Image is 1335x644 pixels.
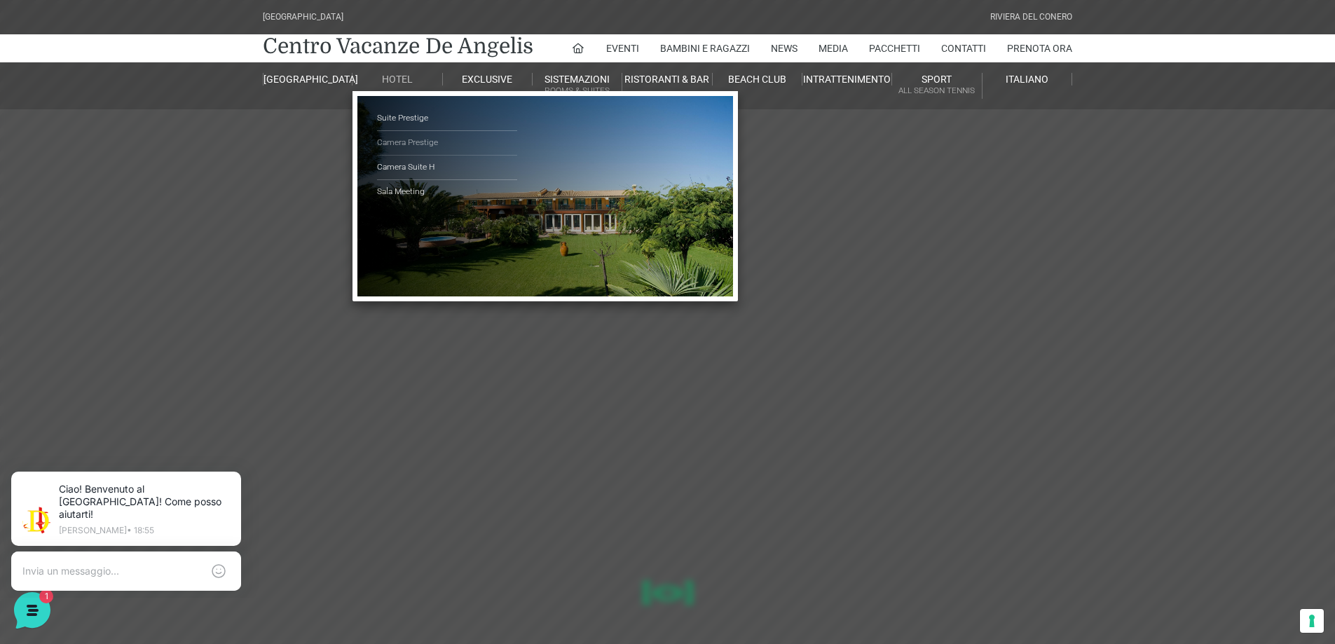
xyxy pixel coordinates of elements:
a: Eventi [606,34,639,62]
input: Cerca un articolo... [32,263,229,277]
span: Le tue conversazioni [22,112,119,123]
a: Beach Club [713,73,802,85]
button: 1Messaggi [97,450,184,482]
a: Camera Prestige [377,131,517,156]
span: 1 [244,151,258,165]
a: Hotel [352,73,442,85]
a: Ristoranti & Bar [622,73,712,85]
span: [PERSON_NAME] [59,135,218,149]
a: Intrattenimento [802,73,892,85]
a: [DEMOGRAPHIC_DATA] tutto [125,112,258,123]
a: News [771,34,797,62]
a: Centro Vacanze De Angelis [263,32,533,60]
iframe: Customerly Messenger Launcher [11,589,53,631]
p: Ciao! Benvenuto al [GEOGRAPHIC_DATA]! Come posso aiutarti! [59,151,218,165]
p: [PERSON_NAME] • 18:55 [67,71,238,80]
div: Riviera Del Conero [990,11,1072,24]
p: Ciao! Benvenuto al [GEOGRAPHIC_DATA]! Come posso aiutarti! [67,28,238,66]
a: Suite Prestige [377,107,517,131]
p: Aiuto [216,470,236,482]
a: SportAll Season Tennis [892,73,982,99]
a: [GEOGRAPHIC_DATA] [263,73,352,85]
h2: Ciao da De Angelis Resort 👋 [11,11,235,56]
span: Inizia una conversazione [91,185,207,196]
img: light [22,136,50,164]
p: La nostra missione è rendere la tua esperienza straordinaria! [11,62,235,90]
a: Bambini e Ragazzi [660,34,750,62]
button: Aiuto [183,450,269,482]
span: Italiano [1006,74,1048,85]
p: Messaggi [121,470,159,482]
a: SistemazioniRooms & Suites [533,73,622,99]
a: Media [819,34,848,62]
a: Contatti [941,34,986,62]
a: [PERSON_NAME]Ciao! Benvenuto al [GEOGRAPHIC_DATA]! Come posso aiutarti!2 min fa1 [17,129,263,171]
button: Home [11,450,97,482]
button: Le tue preferenze relative al consenso per le tecnologie di tracciamento [1300,609,1324,633]
a: Apri Centro Assistenza [149,233,258,244]
a: Camera Suite H [377,156,517,180]
small: All Season Tennis [892,84,981,97]
img: light [31,52,59,80]
span: 1 [140,448,150,458]
a: Sala Meeting [377,180,517,204]
small: Rooms & Suites [533,84,622,97]
a: Prenota Ora [1007,34,1072,62]
p: 2 min fa [226,135,258,147]
a: Pacchetti [869,34,920,62]
a: Italiano [983,73,1072,85]
a: Exclusive [443,73,533,85]
button: Inizia una conversazione [22,177,258,205]
p: Home [42,470,66,482]
div: [GEOGRAPHIC_DATA] [263,11,343,24]
span: Trova una risposta [22,233,109,244]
